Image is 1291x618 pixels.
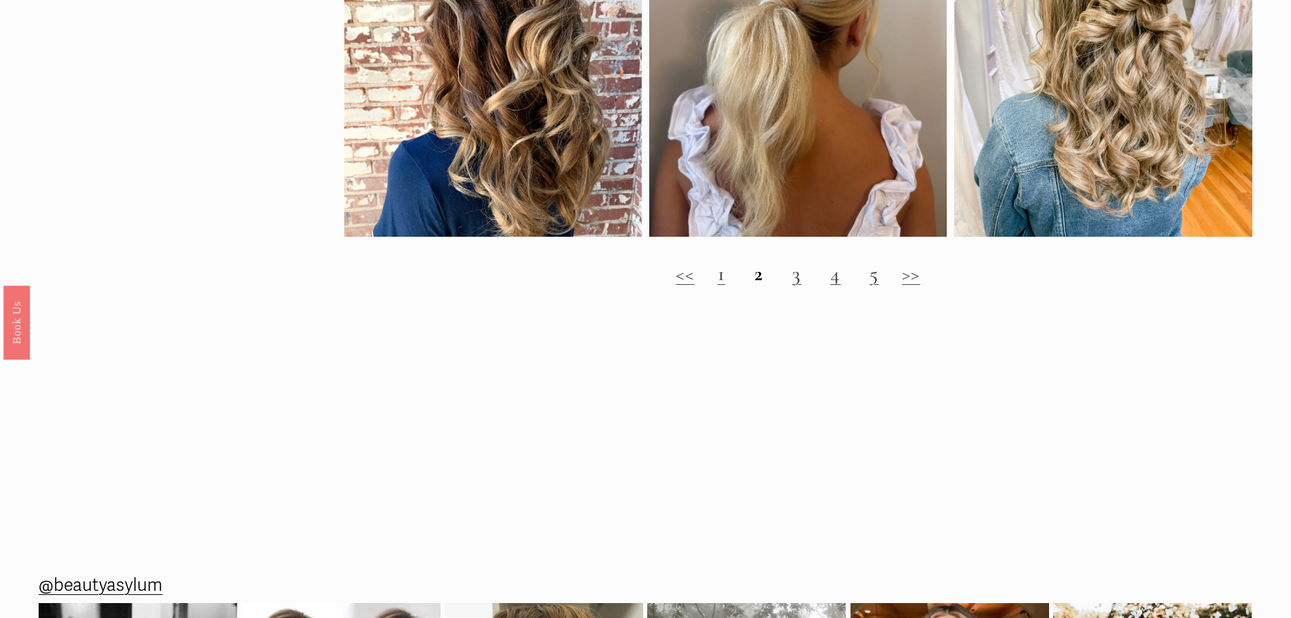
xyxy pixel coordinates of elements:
[676,261,694,286] a: <<
[754,261,764,286] strong: 2
[718,261,726,286] a: 1
[3,285,30,359] a: Book Us
[869,261,879,286] a: 5
[792,261,802,286] a: 3
[39,570,163,602] a: @beautyasylum
[830,261,841,286] a: 4
[902,261,920,286] a: >>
